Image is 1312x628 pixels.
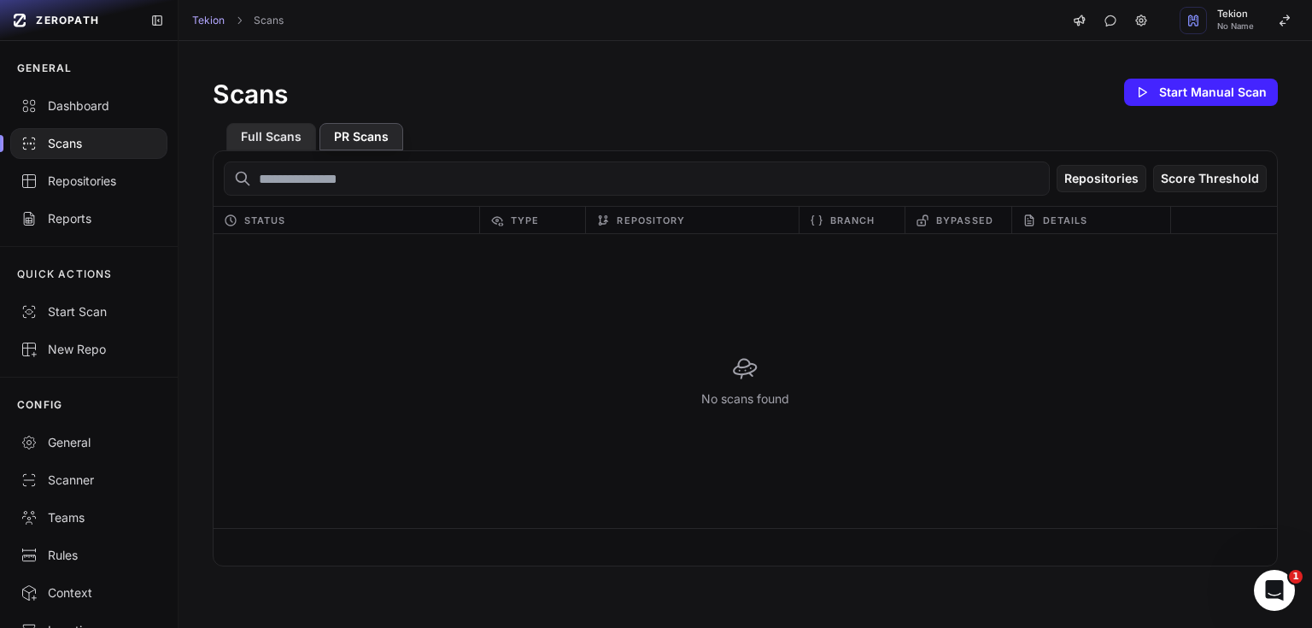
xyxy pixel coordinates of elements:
[1217,9,1254,19] span: Tekion
[20,472,157,489] div: Scanner
[319,123,403,150] button: PR Scans
[192,14,284,27] nav: breadcrumb
[20,173,157,190] div: Repositories
[244,210,286,231] span: Status
[20,303,157,320] div: Start Scan
[1153,165,1267,192] button: Score Threshold
[254,14,284,27] a: Scans
[1217,22,1254,31] span: No Name
[17,267,113,281] p: QUICK ACTIONS
[1289,570,1303,584] span: 1
[213,79,288,109] h1: Scans
[936,210,993,231] span: Bypassed
[617,210,685,231] span: Repository
[20,97,157,114] div: Dashboard
[20,341,157,358] div: New Repo
[20,584,157,602] div: Context
[1043,210,1088,231] span: Details
[20,434,157,451] div: General
[667,320,823,442] div: No scans found
[36,14,99,27] span: ZEROPATH
[17,398,62,412] p: CONFIG
[17,62,72,75] p: GENERAL
[830,210,876,231] span: Branch
[226,123,316,150] button: Full Scans
[20,210,157,227] div: Reports
[192,14,225,27] a: Tekion
[233,15,245,26] svg: chevron right,
[20,135,157,152] div: Scans
[20,509,157,526] div: Teams
[7,7,137,34] a: ZEROPATH
[1057,165,1146,192] button: Repositories
[1124,79,1278,106] button: Start Manual Scan
[511,210,539,231] span: Type
[1254,570,1295,611] iframe: Intercom live chat
[20,547,157,564] div: Rules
